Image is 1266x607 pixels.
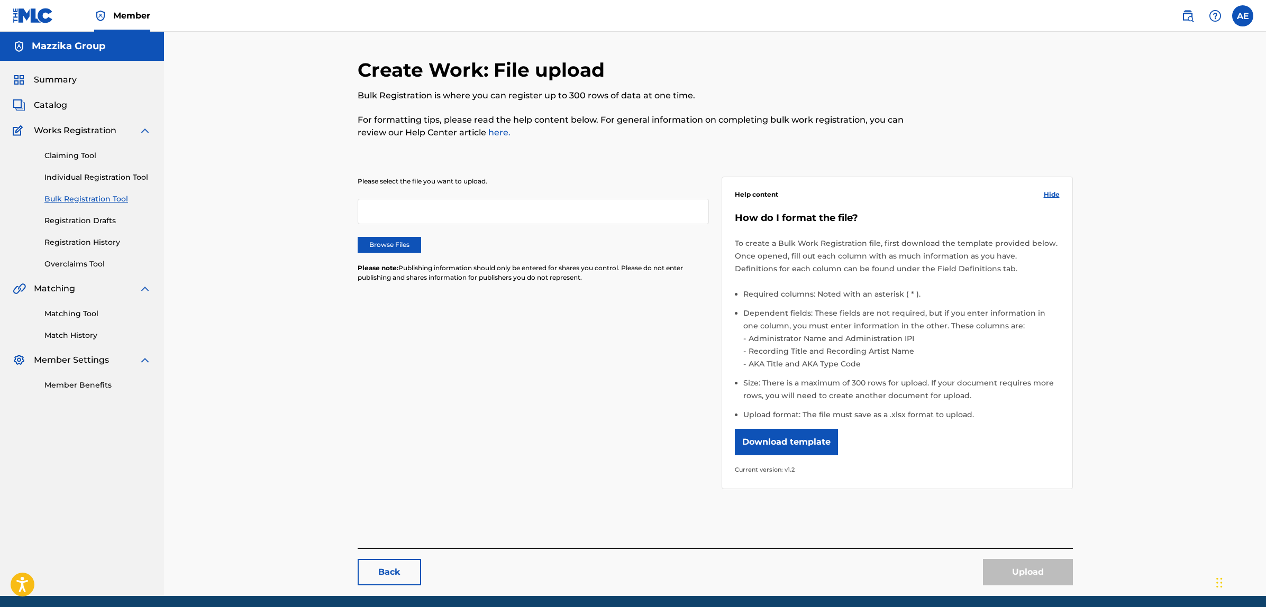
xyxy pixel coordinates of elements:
[358,114,908,139] p: For formatting tips, please read the help content below. For general information on completing bu...
[44,150,151,161] a: Claiming Tool
[44,259,151,270] a: Overclaims Tool
[13,99,25,112] img: Catalog
[139,282,151,295] img: expand
[1044,190,1060,199] span: Hide
[486,127,511,137] a: here.
[34,73,77,86] span: Summary
[1216,567,1223,599] div: Drag
[44,308,151,319] a: Matching Tool
[34,124,116,137] span: Works Registration
[358,89,908,102] p: Bulk Registration is where you can register up to 300 rows of data at one time.
[13,99,67,112] a: CatalogCatalog
[1209,10,1222,22] img: help
[13,40,25,53] img: Accounts
[44,172,151,183] a: Individual Registration Tool
[139,354,151,366] img: expand
[735,463,1060,476] p: Current version: v1.2
[44,194,151,205] a: Bulk Registration Tool
[13,354,25,366] img: Member Settings
[743,408,1060,421] li: Upload format: The file must save as a .xlsx format to upload.
[1213,556,1266,607] iframe: Chat Widget
[44,237,151,248] a: Registration History
[1181,10,1194,22] img: search
[32,40,105,52] h5: Mazzika Group
[13,124,26,137] img: Works Registration
[113,10,150,22] span: Member
[358,264,398,272] span: Please note:
[13,8,53,23] img: MLC Logo
[735,429,838,455] button: Download template
[34,354,109,366] span: Member Settings
[44,215,151,226] a: Registration Drafts
[735,190,778,199] span: Help content
[735,212,1060,224] h5: How do I format the file?
[139,124,151,137] img: expand
[358,559,421,585] a: Back
[358,58,610,82] h2: Create Work: File upload
[746,345,1060,357] li: Recording Title and Recording Artist Name
[13,73,25,86] img: Summary
[743,288,1060,307] li: Required columns: Noted with an asterisk ( * ).
[1205,5,1226,26] div: Help
[743,376,1060,408] li: Size: There is a maximum of 300 rows for upload. If your document requires more rows, you will ne...
[44,330,151,341] a: Match History
[34,99,67,112] span: Catalog
[1177,5,1198,26] a: Public Search
[746,332,1060,345] li: Administrator Name and Administration IPI
[44,380,151,391] a: Member Benefits
[735,237,1060,275] p: To create a Bulk Work Registration file, first download the template provided below. Once opened,...
[746,357,1060,370] li: AKA Title and AKA Type Code
[358,263,709,282] p: Publishing information should only be entered for shares you control. Please do not enter publish...
[13,73,77,86] a: SummarySummary
[34,282,75,295] span: Matching
[13,282,26,295] img: Matching
[1232,5,1253,26] div: User Menu
[1236,417,1266,502] iframe: Resource Center
[743,307,1060,376] li: Dependent fields: These fields are not required, but if you enter information in one column, you ...
[94,10,107,22] img: Top Rightsholder
[358,237,421,253] label: Browse Files
[358,177,709,186] p: Please select the file you want to upload.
